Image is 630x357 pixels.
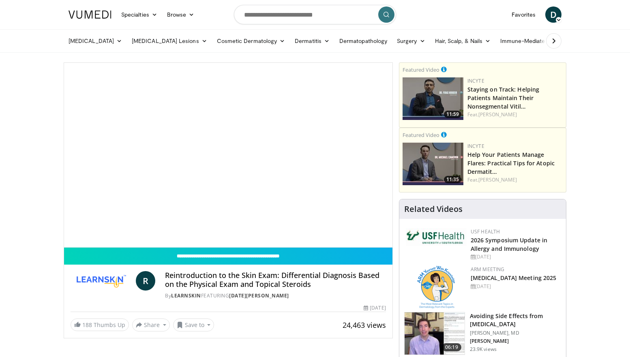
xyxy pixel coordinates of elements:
a: USF Health [471,228,500,235]
img: 6f9900f7-f6e7-4fd7-bcbb-2a1dc7b7d476.150x105_q85_crop-smart_upscale.jpg [405,312,465,355]
a: Dermatitis [290,33,334,49]
a: Favorites [507,6,540,23]
a: [MEDICAL_DATA] Meeting 2025 [471,274,557,282]
a: 06:19 Avoiding Side Effects from [MEDICAL_DATA] [PERSON_NAME], MD [PERSON_NAME] 23.9K views [404,312,561,355]
a: Incyte [467,77,484,84]
div: By FEATURING [165,292,386,299]
a: 2026 Symposium Update in Allergy and Immunology [471,236,547,252]
a: ARM Meeting [471,266,505,273]
img: 6ba8804a-8538-4002-95e7-a8f8012d4a11.png.150x105_q85_autocrop_double_scale_upscale_version-0.2.jpg [406,228,467,246]
a: [PERSON_NAME] [478,176,517,183]
div: [DATE] [364,304,386,312]
a: R [136,271,155,291]
img: LearnSkin [71,271,133,291]
img: VuMedi Logo [69,11,111,19]
a: Immune-Mediated [495,33,561,49]
img: fe0751a3-754b-4fa7-bfe3-852521745b57.png.150x105_q85_crop-smart_upscale.jpg [403,77,463,120]
a: Staying on Track: Helping Patients Maintain Their Nonsegmental Vitil… [467,86,540,110]
a: Cosmetic Dermatology [212,33,290,49]
small: Featured Video [403,131,439,139]
p: [PERSON_NAME], MD [470,330,561,336]
p: [PERSON_NAME] [470,338,561,344]
a: Help Your Patients Manage Flares: Practical Tips for Atopic Dermatit… [467,151,555,175]
a: [MEDICAL_DATA] Lesions [127,33,212,49]
div: [DATE] [471,253,559,261]
a: 11:35 [403,143,463,185]
h4: Reintroduction to the Skin Exam: Differential Diagnosis Based on the Physical Exam and Topical St... [165,271,386,289]
button: Share [132,319,170,331]
a: Hair, Scalp, & Nails [430,33,495,49]
a: Dermatopathology [334,33,392,49]
div: [DATE] [471,283,559,290]
img: 89a28c6a-718a-466f-b4d1-7c1f06d8483b.png.150x105_q85_autocrop_double_scale_upscale_version-0.2.png [417,266,455,308]
a: 188 Thumbs Up [71,319,129,331]
span: 11:35 [444,176,461,183]
p: 23.9K views [470,346,497,353]
a: [DATE][PERSON_NAME] [229,292,289,299]
button: Save to [173,319,214,331]
span: 11:59 [444,111,461,118]
a: [MEDICAL_DATA] [64,33,127,49]
a: D [545,6,561,23]
small: Featured Video [403,66,439,73]
a: Surgery [392,33,430,49]
video-js: Video Player [64,63,392,248]
span: 06:19 [442,343,461,351]
img: 601112bd-de26-4187-b266-f7c9c3587f14.png.150x105_q85_crop-smart_upscale.jpg [403,143,463,185]
h4: Related Videos [404,204,463,214]
span: 188 [82,321,92,329]
span: 24,463 views [343,320,386,330]
a: 11:59 [403,77,463,120]
input: Search topics, interventions [234,5,396,24]
a: [PERSON_NAME] [478,111,517,118]
div: Feat. [467,111,563,118]
a: Incyte [467,143,484,150]
div: Feat. [467,176,563,184]
a: Browse [162,6,199,23]
a: Specialties [116,6,162,23]
a: LearnSkin [171,292,201,299]
h3: Avoiding Side Effects from [MEDICAL_DATA] [470,312,561,328]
